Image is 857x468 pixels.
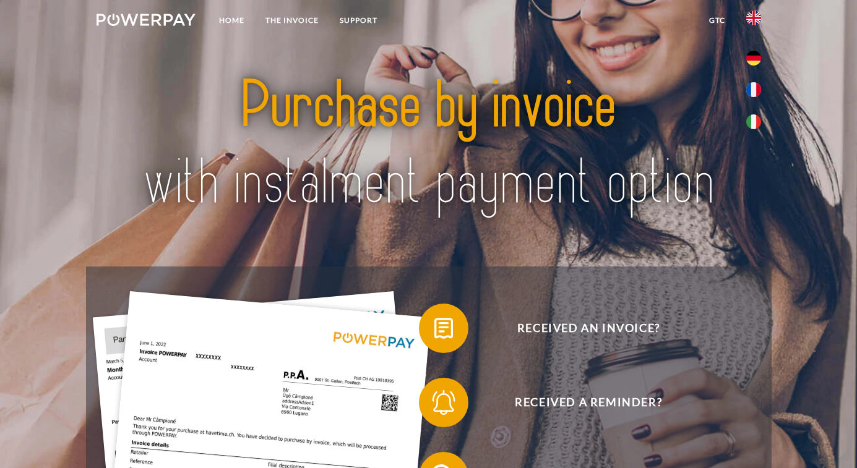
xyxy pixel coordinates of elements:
a: Home [209,9,255,32]
img: fr [746,82,761,97]
img: logo-powerpay-white.svg [97,14,196,26]
img: qb_bell.svg [428,387,459,418]
a: THE INVOICE [255,9,329,32]
img: de [746,51,761,66]
a: Support [329,9,388,32]
img: qb_bill.svg [428,313,459,344]
button: Received a reminder? [419,378,741,427]
span: Received a reminder? [437,378,740,427]
a: GTC [699,9,736,32]
img: title-powerpay_en.svg [129,47,728,242]
span: Received an invoice? [437,304,740,353]
img: it [746,114,761,129]
button: Received an invoice? [419,304,741,353]
img: en [746,11,761,25]
iframe: Button to launch messaging window [807,419,847,458]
